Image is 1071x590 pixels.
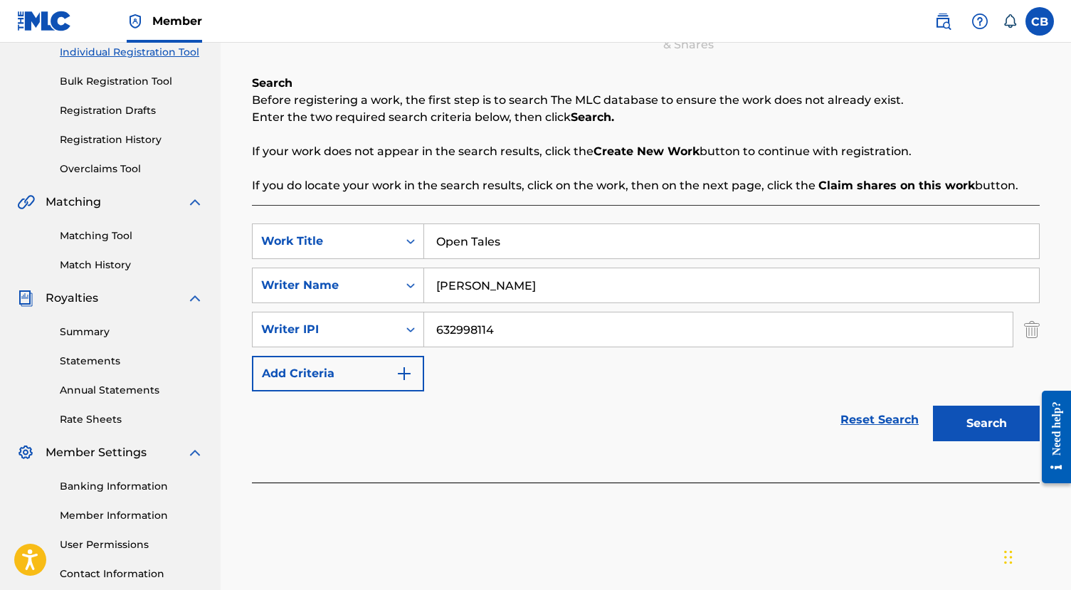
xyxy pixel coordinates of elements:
[252,76,292,90] b: Search
[1000,522,1071,590] iframe: Chat Widget
[60,325,204,339] a: Summary
[1031,380,1071,495] iframe: Resource Center
[1025,7,1054,36] div: User Menu
[17,11,72,31] img: MLC Logo
[46,290,98,307] span: Royalties
[60,537,204,552] a: User Permissions
[60,508,204,523] a: Member Information
[966,7,994,36] div: Help
[17,194,35,211] img: Matching
[60,103,204,118] a: Registration Drafts
[1024,312,1040,347] img: Delete Criterion
[252,92,1040,109] p: Before registering a work, the first step is to search The MLC database to ensure the work does n...
[593,144,700,158] strong: Create New Work
[60,162,204,177] a: Overclaims Tool
[571,110,614,124] strong: Search.
[60,132,204,147] a: Registration History
[60,567,204,581] a: Contact Information
[60,383,204,398] a: Annual Statements
[46,444,147,461] span: Member Settings
[46,194,101,211] span: Matching
[17,444,34,461] img: Member Settings
[261,233,389,250] div: Work Title
[60,479,204,494] a: Banking Information
[252,177,1040,194] p: If you do locate your work in the search results, click on the work, then on the next page, click...
[252,109,1040,126] p: Enter the two required search criteria below, then click
[60,74,204,89] a: Bulk Registration Tool
[60,228,204,243] a: Matching Tool
[252,223,1040,448] form: Search Form
[261,277,389,294] div: Writer Name
[252,356,424,391] button: Add Criteria
[186,194,204,211] img: expand
[60,354,204,369] a: Statements
[261,321,389,338] div: Writer IPI
[60,258,204,273] a: Match History
[60,412,204,427] a: Rate Sheets
[1003,14,1017,28] div: Notifications
[818,179,975,192] strong: Claim shares on this work
[1004,536,1013,579] div: Drag
[396,365,413,382] img: 9d2ae6d4665cec9f34b9.svg
[252,143,1040,160] p: If your work does not appear in the search results, click the button to continue with registration.
[152,13,202,29] span: Member
[929,7,957,36] a: Public Search
[17,290,34,307] img: Royalties
[934,13,951,30] img: search
[186,444,204,461] img: expand
[60,45,204,60] a: Individual Registration Tool
[933,406,1040,441] button: Search
[186,290,204,307] img: expand
[833,404,926,436] a: Reset Search
[127,13,144,30] img: Top Rightsholder
[971,13,988,30] img: help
